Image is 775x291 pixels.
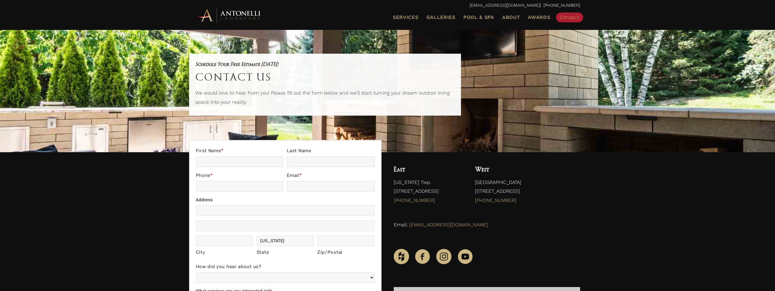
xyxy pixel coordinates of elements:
[196,248,253,257] div: City
[257,235,314,246] input: Michigan
[257,248,314,257] div: State
[196,171,283,181] label: Phone
[195,68,455,85] h1: Contact Us
[394,222,408,228] span: Email:
[287,171,375,181] label: Email
[390,13,421,21] a: Services
[195,60,455,68] h5: Schedule Your Free Estimate [DATE]!
[556,13,583,22] a: Contact
[525,13,553,21] a: Awards
[475,164,580,175] h4: West
[394,249,409,264] img: Houzz
[287,147,375,156] label: Last Name
[470,3,540,8] a: [EMAIL_ADDRESS][DOMAIN_NAME]
[461,13,497,21] a: Pool & Spa
[528,14,550,20] span: Awards
[195,2,580,9] p: | [PHONE_NUMBER]
[394,178,463,208] p: [US_STATE] Twp. [STREET_ADDRESS]
[502,15,520,20] span: About
[475,178,580,208] p: [GEOGRAPHIC_DATA] [STREET_ADDRESS]
[463,14,494,20] span: Pool & Spa
[393,15,419,20] span: Services
[196,147,283,156] label: First Name
[394,197,435,203] a: [PHONE_NUMBER]
[424,13,458,21] a: Galleries
[394,164,463,175] h4: East
[317,248,375,257] div: Zip/Postal
[560,14,579,20] span: Contact
[196,263,375,272] label: How did you hear about us?
[500,13,523,21] a: About
[195,88,455,110] p: We would love to hear from you! Please fill out the form below and we'll start turning your dream...
[409,222,488,228] a: [EMAIL_ADDRESS][DOMAIN_NAME]
[426,14,455,20] span: Galleries
[475,197,516,203] a: [PHONE_NUMBER]
[196,196,375,205] div: Address
[195,7,262,23] img: Antonelli Horizontal Logo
